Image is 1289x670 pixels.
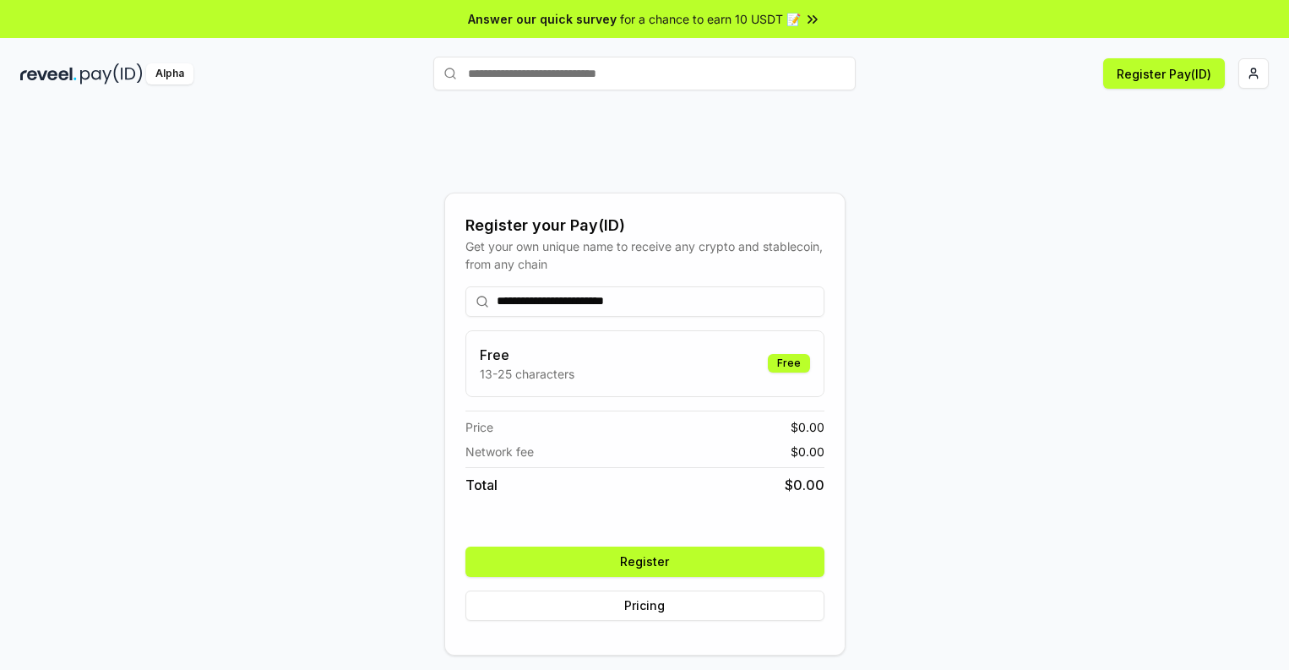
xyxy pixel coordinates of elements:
[480,365,574,383] p: 13-25 characters
[468,10,617,28] span: Answer our quick survey
[465,237,824,273] div: Get your own unique name to receive any crypto and stablecoin, from any chain
[791,443,824,460] span: $ 0.00
[480,345,574,365] h3: Free
[465,591,824,621] button: Pricing
[785,475,824,495] span: $ 0.00
[465,418,493,436] span: Price
[80,63,143,84] img: pay_id
[465,214,824,237] div: Register your Pay(ID)
[465,475,498,495] span: Total
[791,418,824,436] span: $ 0.00
[465,547,824,577] button: Register
[1103,58,1225,89] button: Register Pay(ID)
[20,63,77,84] img: reveel_dark
[465,443,534,460] span: Network fee
[620,10,801,28] span: for a chance to earn 10 USDT 📝
[768,354,810,373] div: Free
[146,63,193,84] div: Alpha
